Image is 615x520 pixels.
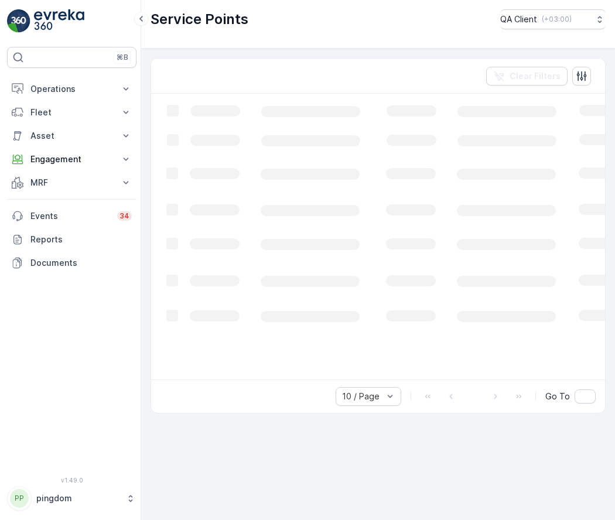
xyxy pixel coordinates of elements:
button: Clear Filters [486,67,568,85]
p: MRF [30,177,113,189]
button: QA Client(+03:00) [500,9,606,29]
img: logo [7,9,30,33]
p: ( +03:00 ) [542,15,572,24]
button: Operations [7,77,136,101]
p: Clear Filters [510,70,561,82]
a: Events34 [7,204,136,228]
p: pingdom [36,492,120,504]
div: PP [10,489,29,508]
a: Reports [7,228,136,251]
img: logo_light-DOdMpM7g.png [34,9,84,33]
button: Asset [7,124,136,148]
button: Engagement [7,148,136,171]
button: Fleet [7,101,136,124]
a: Documents [7,251,136,275]
p: ⌘B [117,53,128,62]
p: Engagement [30,153,113,165]
p: Fleet [30,107,113,118]
p: 34 [119,211,129,221]
p: Events [30,210,110,222]
p: Documents [30,257,132,269]
button: MRF [7,171,136,194]
p: Operations [30,83,113,95]
p: Service Points [151,10,248,29]
span: v 1.49.0 [7,477,136,484]
button: PPpingdom [7,486,136,511]
p: QA Client [500,13,537,25]
p: Reports [30,234,132,245]
p: Asset [30,130,113,142]
span: Go To [545,391,570,402]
